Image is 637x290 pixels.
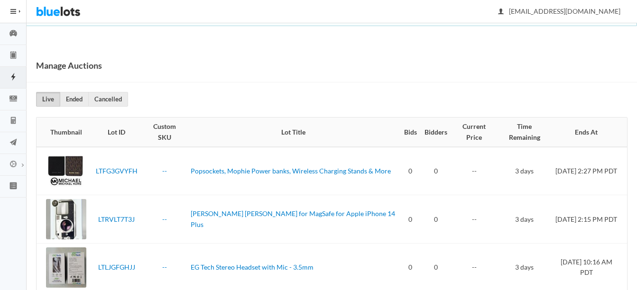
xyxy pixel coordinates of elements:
[451,195,498,244] td: --
[499,7,620,15] span: [EMAIL_ADDRESS][DOMAIN_NAME]
[496,8,506,17] ion-icon: person
[551,147,627,195] td: [DATE] 2:27 PM PDT
[88,92,128,107] a: Cancelled
[551,195,627,244] td: [DATE] 2:15 PM PDT
[143,118,187,147] th: Custom SKU
[191,209,395,228] a: [PERSON_NAME] [PERSON_NAME] for MagSafe for Apple iPhone 14 Plus
[191,263,314,271] a: EG Tech Stereo Headset with Mic - 3.5mm
[162,215,167,223] a: --
[421,118,451,147] th: Bidders
[400,118,421,147] th: Bids
[421,147,451,195] td: 0
[400,147,421,195] td: 0
[98,215,135,223] a: LTRVLT7T3J
[498,147,551,195] td: 3 days
[421,195,451,244] td: 0
[187,118,400,147] th: Lot Title
[162,263,167,271] a: --
[98,263,135,271] a: LTLJGFGHJJ
[551,118,627,147] th: Ends At
[498,195,551,244] td: 3 days
[90,118,143,147] th: Lot ID
[36,92,60,107] a: Live
[37,118,90,147] th: Thumbnail
[36,58,102,72] h1: Manage Auctions
[451,118,498,147] th: Current Price
[498,118,551,147] th: Time Remaining
[451,147,498,195] td: --
[162,167,167,175] a: --
[400,195,421,244] td: 0
[60,92,89,107] a: Ended
[96,167,138,175] a: LTFG3GVYFH
[191,167,391,175] a: Popsockets, Mophie Power banks, Wireless Charging Stands & More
